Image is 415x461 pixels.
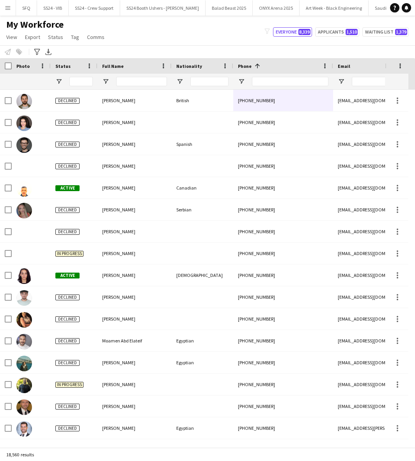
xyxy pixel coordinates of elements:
[206,0,253,16] button: Balad Beast 2025
[25,34,40,41] span: Export
[233,243,333,264] div: [PHONE_NUMBER]
[102,316,135,322] span: [PERSON_NAME]
[84,32,108,42] a: Comms
[55,316,80,322] span: Declined
[233,308,333,330] div: [PHONE_NUMBER]
[233,264,333,286] div: [PHONE_NUMBER]
[87,34,105,41] span: Comms
[102,78,109,85] button: Open Filter Menu
[55,207,80,213] span: Declined
[238,78,245,85] button: Open Filter Menu
[102,381,135,387] span: [PERSON_NAME]
[55,338,80,344] span: Declined
[16,137,32,153] img: David Afanasiadi
[395,29,407,35] span: 1,379
[120,0,206,16] button: SS24 Booth Ushers - [PERSON_NAME]
[102,98,135,103] span: [PERSON_NAME]
[6,19,64,30] span: My Workforce
[55,98,80,104] span: Declined
[55,120,80,126] span: Declined
[3,32,20,42] a: View
[55,63,71,69] span: Status
[346,29,358,35] span: 1,510
[233,177,333,199] div: [PHONE_NUMBER]
[252,77,328,86] input: Phone Filter Input
[176,63,202,69] span: Nationality
[102,338,142,344] span: Moamen Abd Elateif
[273,27,312,37] button: Everyone8,339
[238,63,252,69] span: Phone
[55,185,80,191] span: Active
[172,417,233,439] div: Egyptian
[102,294,135,300] span: [PERSON_NAME]
[102,360,135,365] span: [PERSON_NAME]
[300,0,369,16] button: Art Week - Black Engineering
[172,177,233,199] div: Canadian
[233,221,333,242] div: [PHONE_NUMBER]
[55,294,80,300] span: Declined
[16,203,32,218] img: Jelena D
[71,34,79,41] span: Tag
[102,119,135,125] span: [PERSON_NAME]
[45,32,66,42] a: Status
[69,77,93,86] input: Status Filter Input
[37,0,69,16] button: SS24 - VIB
[55,360,80,366] span: Declined
[16,290,32,306] img: zeyad roshdy
[102,403,135,409] span: [PERSON_NAME]
[172,133,233,155] div: Spanish
[6,34,17,41] span: View
[172,330,233,351] div: Egyptian
[362,27,409,37] button: Waiting list1,379
[16,94,32,109] img: Ben Haydock
[172,264,233,286] div: [DEMOGRAPHIC_DATA]
[16,312,32,328] img: Donia Youssef
[16,421,32,437] img: Haitham Samy
[102,163,135,169] span: [PERSON_NAME]
[22,32,43,42] a: Export
[176,78,183,85] button: Open Filter Menu
[102,141,135,147] span: [PERSON_NAME]
[298,29,310,35] span: 8,339
[233,374,333,395] div: [PHONE_NUMBER]
[55,78,62,85] button: Open Filter Menu
[233,417,333,439] div: [PHONE_NUMBER]
[16,63,30,69] span: Photo
[16,0,37,16] button: SFQ
[16,399,32,415] img: Youssef Hesham
[16,181,32,197] img: Ahmed Breikah
[172,199,233,220] div: Serbian
[338,63,350,69] span: Email
[55,404,80,410] span: Declined
[16,378,32,393] img: Waleed Shaban
[172,352,233,373] div: Egyptian
[68,32,82,42] a: Tag
[233,112,333,133] div: [PHONE_NUMBER]
[55,426,80,431] span: Declined
[233,286,333,308] div: [PHONE_NUMBER]
[233,90,333,111] div: [PHONE_NUMBER]
[16,115,32,131] img: Sarra Mumayiz
[233,133,333,155] div: [PHONE_NUMBER]
[55,251,83,257] span: In progress
[55,142,80,147] span: Declined
[44,47,53,57] app-action-btn: Export XLSX
[233,395,333,417] div: [PHONE_NUMBER]
[102,272,135,278] span: [PERSON_NAME]
[190,77,229,86] input: Nationality Filter Input
[102,425,135,431] span: [PERSON_NAME]
[102,185,135,191] span: [PERSON_NAME]
[338,78,345,85] button: Open Filter Menu
[55,229,80,235] span: Declined
[102,63,124,69] span: Full Name
[253,0,300,16] button: ONYX Arena 2025
[233,155,333,177] div: [PHONE_NUMBER]
[16,334,32,349] img: Moamen Abd Elateif
[16,268,32,284] img: Aisha Alaeldin
[116,77,167,86] input: Full Name Filter Input
[32,47,42,57] app-action-btn: Advanced filters
[55,273,80,278] span: Active
[172,90,233,111] div: British
[48,34,63,41] span: Status
[16,356,32,371] img: Farida Azmy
